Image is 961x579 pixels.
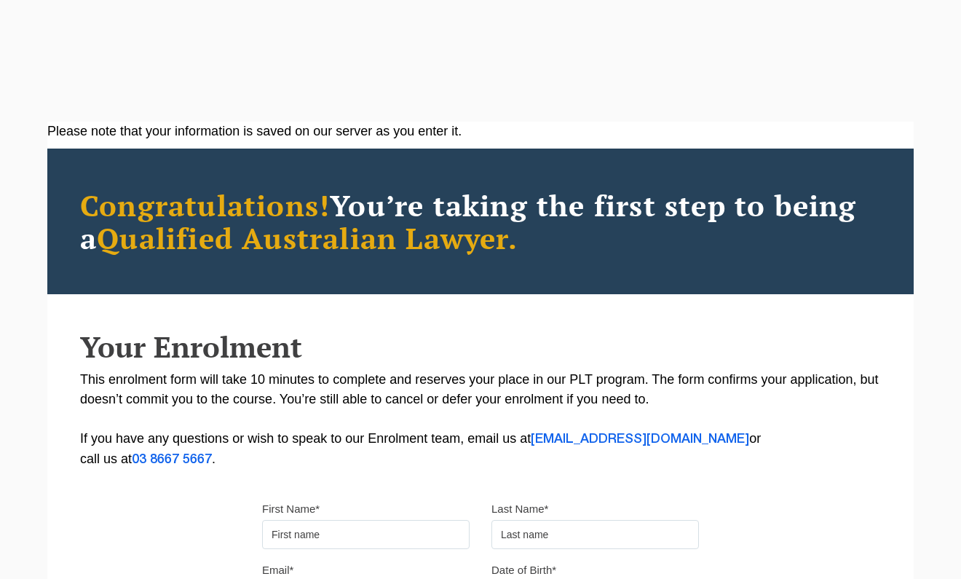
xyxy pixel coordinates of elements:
[531,433,749,445] a: [EMAIL_ADDRESS][DOMAIN_NAME]
[491,520,699,549] input: Last name
[262,502,320,516] label: First Name*
[262,563,293,578] label: Email*
[80,189,881,254] h2: You’re taking the first step to being a
[80,331,881,363] h2: Your Enrolment
[491,563,556,578] label: Date of Birth*
[80,370,881,470] p: This enrolment form will take 10 minutes to complete and reserves your place in our PLT program. ...
[80,186,330,224] span: Congratulations!
[97,218,518,257] span: Qualified Australian Lawyer.
[132,454,212,465] a: 03 8667 5667
[262,520,470,549] input: First name
[47,122,914,141] div: Please note that your information is saved on our server as you enter it.
[491,502,548,516] label: Last Name*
